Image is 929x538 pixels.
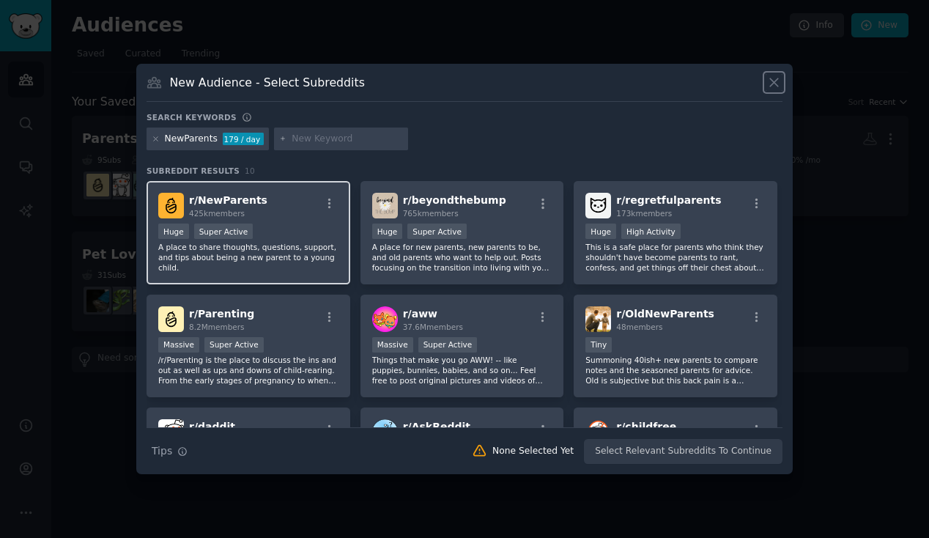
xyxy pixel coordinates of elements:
span: 8.2M members [189,323,245,331]
div: NewParents [165,133,218,146]
input: New Keyword [292,133,403,146]
button: Tips [147,438,193,464]
span: 425k members [189,209,245,218]
div: 179 / day [223,133,264,146]
div: Super Active [407,224,467,239]
div: None Selected Yet [492,445,574,458]
div: High Activity [621,224,681,239]
div: Super Active [194,224,253,239]
span: r/ childfree [616,421,676,432]
div: Huge [372,224,403,239]
span: 48 members [616,323,662,331]
p: /r/Parenting is the place to discuss the ins and out as well as ups and downs of child-rearing. F... [158,355,338,386]
span: r/ AskReddit [403,421,470,432]
span: r/ Parenting [189,308,254,320]
img: daddit [158,419,184,445]
p: A place to share thoughts, questions, support, and tips about being a new parent to a young child. [158,242,338,273]
p: Summoning 40ish+ new parents to compare notes and the seasoned parents for advice. Old is subject... [585,355,766,386]
div: Massive [372,337,413,353]
h3: Search keywords [147,112,237,122]
span: r/ aww [403,308,437,320]
img: NewParents [158,193,184,218]
div: Tiny [585,337,612,353]
p: Things that make you go AWW! -- like puppies, bunnies, babies, and so on... Feel free to post ori... [372,355,552,386]
span: r/ OldNewParents [616,308,714,320]
div: Super Active [418,337,478,353]
h3: New Audience - Select Subreddits [170,75,365,90]
span: Subreddit Results [147,166,240,176]
span: 37.6M members [403,323,463,331]
img: AskReddit [372,419,398,445]
img: OldNewParents [585,306,611,332]
p: This is a safe place for parents who think they shouldn't have become parents to rant, confess, a... [585,242,766,273]
img: beyondthebump [372,193,398,218]
img: childfree [585,419,611,445]
span: r/ daddit [189,421,235,432]
img: regretfulparents [585,193,611,218]
span: 10 [245,166,255,175]
img: Parenting [158,306,184,332]
div: Huge [158,224,189,239]
span: 765k members [403,209,459,218]
div: Massive [158,337,199,353]
span: r/ NewParents [189,194,267,206]
div: Huge [585,224,616,239]
span: r/ beyondthebump [403,194,506,206]
span: 173k members [616,209,672,218]
span: r/ regretfulparents [616,194,721,206]
img: aww [372,306,398,332]
div: Super Active [204,337,264,353]
p: A place for new parents, new parents to be, and old parents who want to help out. Posts focusing ... [372,242,552,273]
span: Tips [152,443,172,459]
